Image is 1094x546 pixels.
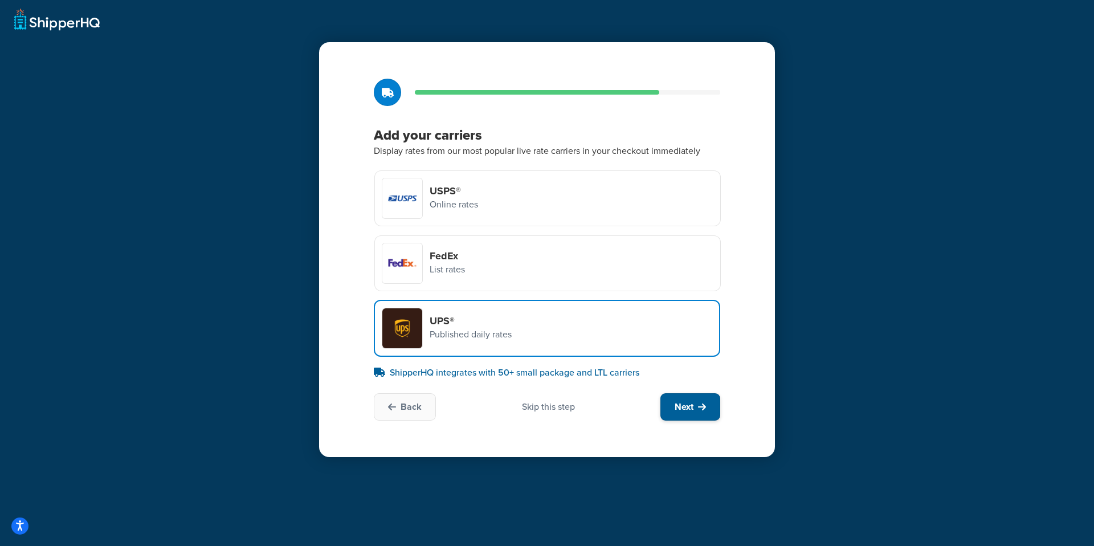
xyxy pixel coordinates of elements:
button: Next [660,393,720,421]
p: ShipperHQ integrates with 50+ small package and LTL carriers [374,366,720,380]
p: Online rates [430,197,478,212]
button: Back [374,393,436,421]
p: Published daily rates [430,327,512,342]
h4: FedEx [430,250,465,262]
h3: Add your carriers [374,127,720,144]
p: List rates [430,262,465,277]
p: Display rates from our most popular live rate carriers in your checkout immediately [374,144,720,158]
h4: UPS® [430,315,512,327]
h4: USPS® [430,185,478,197]
div: Skip this step [522,401,575,413]
span: Back [401,401,422,413]
span: Next [675,401,693,413]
